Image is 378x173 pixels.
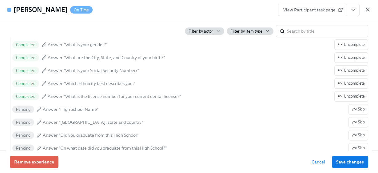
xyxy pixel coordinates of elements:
[334,52,368,63] button: To DoParticipantProvide us with some extra info for the [US_STATE] state applicationNew License &...
[14,159,54,165] span: Remove experience
[189,28,213,34] span: Filter by actor
[10,156,58,168] button: Remove experience
[48,67,139,74] span: Answer "What is your Social Security Number?"
[352,119,365,125] span: Skip
[14,5,68,14] h4: [PERSON_NAME]
[12,55,39,60] span: Completed
[312,159,325,165] span: Cancel
[12,107,34,112] span: Pending
[352,132,365,138] span: Skip
[336,159,364,165] span: Save changes
[338,80,365,86] span: Uncomplete
[43,145,167,151] span: Answer "On what date did you graduate from this High School?"
[347,4,360,16] button: View task page
[348,130,368,140] button: To DoParticipantProvide us with some extra info for the [US_STATE] state applicationNew License &...
[12,94,39,99] span: Completed
[12,81,39,86] span: Completed
[43,119,143,125] span: Answer "[GEOGRAPHIC_DATA], state and country"
[43,132,139,138] span: Answer "Did you graduate from this High School"
[12,133,34,138] span: Pending
[185,27,224,35] button: Filter by actor
[352,106,365,112] span: Skip
[334,39,368,50] button: To DoParticipantProvide us with some extra info for the [US_STATE] state applicationNew License &...
[12,68,39,73] span: Completed
[348,104,368,115] button: To DoParticipantProvide us with some extra info for the [US_STATE] state applicationNew License &...
[332,156,368,168] button: Save changes
[230,28,262,34] span: Filter by item type
[348,117,368,127] button: To DoParticipantProvide us with some extra info for the [US_STATE] state applicationNew License &...
[48,80,136,86] span: Answer "Which Ethnicity best describes you:"
[278,4,347,16] a: View Participant task page
[352,145,365,151] span: Skip
[43,106,99,112] span: Answer "High School Name"
[338,42,365,48] span: Uncomplete
[287,25,368,37] input: Search by title
[334,65,368,76] button: To DoParticipantProvide us with some extra info for the [US_STATE] state applicationNew License &...
[48,42,108,48] span: Answer "What is your gender?"
[338,67,365,74] span: Uncomplete
[283,7,342,13] span: View Participant task page
[48,93,181,99] span: Answer "What is the license number for your current dental license?"
[48,54,165,61] span: Answer "What are the City, State, and Country of your birth?"
[348,143,368,153] button: To DoParticipantProvide us with some extra info for the [US_STATE] state applicationNew License &...
[12,146,34,151] span: Pending
[12,42,39,47] span: Completed
[338,54,365,61] span: Uncomplete
[334,91,368,102] button: To DoParticipantProvide us with some extra info for the [US_STATE] state applicationNew License &...
[334,78,368,89] button: To DoParticipantProvide us with some extra info for the [US_STATE] state applicationNew License &...
[338,93,365,99] span: Uncomplete
[227,27,273,35] button: Filter by item type
[307,156,329,168] button: Cancel
[12,120,34,125] span: Pending
[70,8,93,12] span: On Time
